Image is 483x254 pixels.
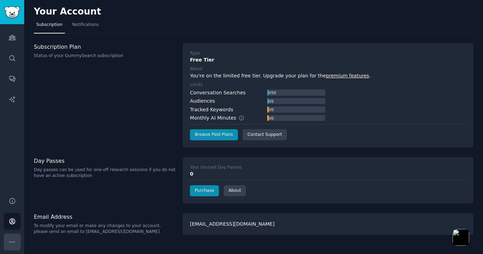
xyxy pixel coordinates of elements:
[267,90,277,96] div: 0 / 50
[72,22,99,28] span: Notifications
[190,72,466,79] div: You're on the limited free tier. Upgrade your plan for the .
[243,129,287,140] a: Contact Support
[190,106,233,113] div: Tracked Keywords
[34,157,175,164] h3: Day Passes
[36,22,62,28] span: Subscription
[70,19,101,34] a: Notifications
[190,66,202,72] div: About
[326,73,369,78] a: premium features
[34,167,175,179] p: Day passes can be used for one-off research sessions if you do not have an active subscription
[224,185,246,196] a: About
[190,50,200,57] div: Type
[4,6,20,18] img: GummySearch logo
[34,19,65,34] a: Subscription
[267,115,274,121] div: 0 / 0
[34,53,175,59] p: Status of your GummySearch subscription
[190,170,466,178] div: 0
[34,43,175,50] h3: Subscription Plan
[190,114,252,122] div: Monthly AI Minutes
[190,82,203,88] div: Limits
[190,129,238,140] a: Browse Paid Plans
[190,185,219,196] a: Purchase
[267,98,274,104] div: 0 / 5
[190,164,241,171] div: Your Unused Day Passes
[34,6,101,17] h2: Your Account
[34,223,175,235] p: To modify your email or make any changes to your account, please send an email to [EMAIL_ADDRESS]...
[190,56,466,64] div: Free Tier
[267,106,274,113] div: 0 / 0
[190,89,245,96] div: Conversation Searches
[183,213,473,235] div: [EMAIL_ADDRESS][DOMAIN_NAME]
[34,213,175,220] h3: Email Address
[190,97,215,105] div: Audiences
